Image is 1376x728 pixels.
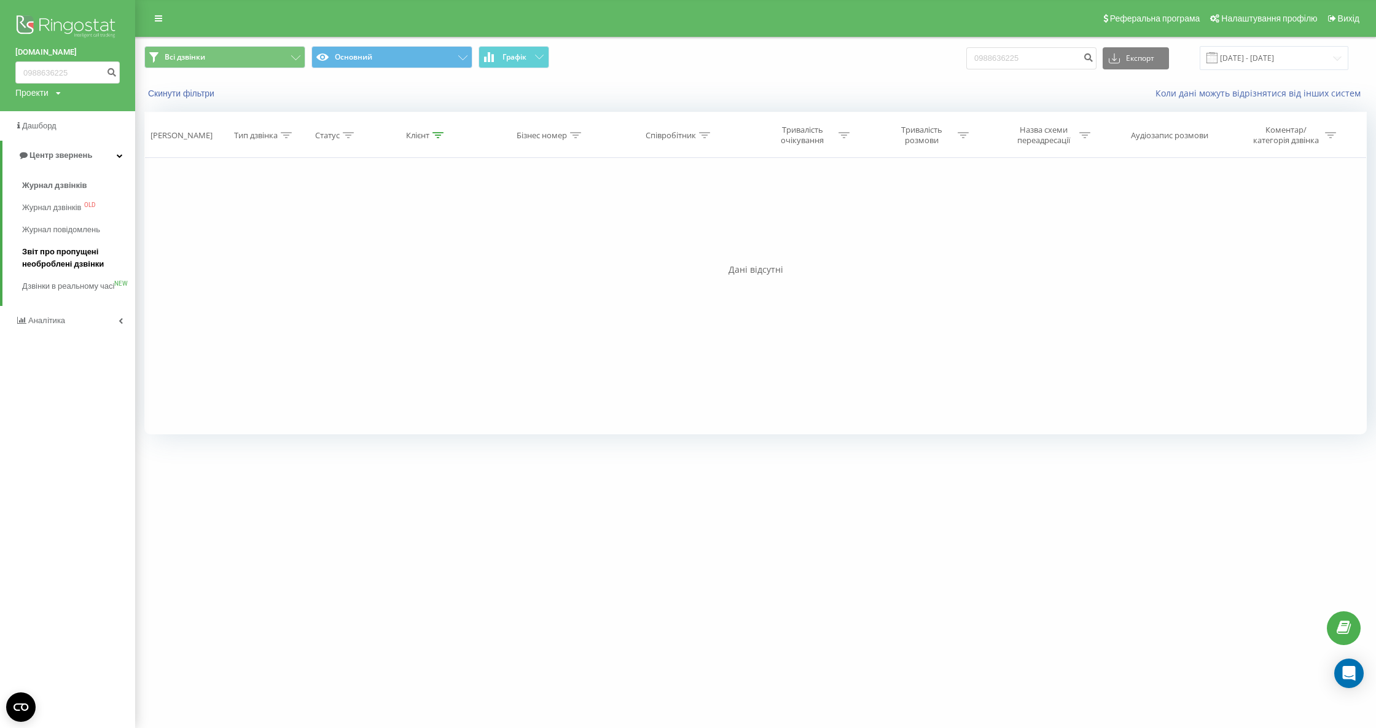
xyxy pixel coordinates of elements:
[144,46,305,68] button: Всі дзвінки
[1103,47,1169,69] button: Експорт
[646,130,696,141] div: Співробітник
[517,130,567,141] div: Бізнес номер
[502,53,526,61] span: Графік
[22,280,114,292] span: Дзвінки в реальному часі
[6,692,36,722] button: Open CMP widget
[770,125,835,146] div: Тривалість очікування
[150,130,213,141] div: [PERSON_NAME]
[15,61,120,84] input: Пошук за номером
[234,130,278,141] div: Тип дзвінка
[144,88,221,99] button: Скинути фільтри
[311,46,472,68] button: Основний
[479,46,549,68] button: Графік
[165,52,205,62] span: Всі дзвінки
[22,219,135,241] a: Журнал повідомлень
[22,197,135,219] a: Журнал дзвінківOLD
[1221,14,1317,23] span: Налаштування профілю
[406,130,429,141] div: Клієнт
[1155,87,1367,99] a: Коли дані можуть відрізнятися вiд інших систем
[1338,14,1359,23] span: Вихід
[889,125,955,146] div: Тривалість розмови
[22,246,129,270] span: Звіт про пропущені необроблені дзвінки
[15,87,49,99] div: Проекти
[22,241,135,275] a: Звіт про пропущені необроблені дзвінки
[1131,130,1208,141] div: Аудіозапис розмови
[15,12,120,43] img: Ringostat logo
[1110,14,1200,23] span: Реферальна програма
[1334,659,1364,688] div: Open Intercom Messenger
[2,141,135,170] a: Центр звернень
[966,47,1096,69] input: Пошук за номером
[28,316,65,325] span: Аналiтика
[315,130,340,141] div: Статус
[22,179,87,192] span: Журнал дзвінків
[22,121,57,130] span: Дашборд
[29,151,92,160] span: Центр звернень
[22,275,135,297] a: Дзвінки в реальному часіNEW
[22,174,135,197] a: Журнал дзвінків
[144,264,1367,276] div: Дані відсутні
[15,46,120,58] a: [DOMAIN_NAME]
[22,202,81,214] span: Журнал дзвінків
[22,224,100,236] span: Журнал повідомлень
[1250,125,1322,146] div: Коментар/категорія дзвінка
[1011,125,1076,146] div: Назва схеми переадресації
